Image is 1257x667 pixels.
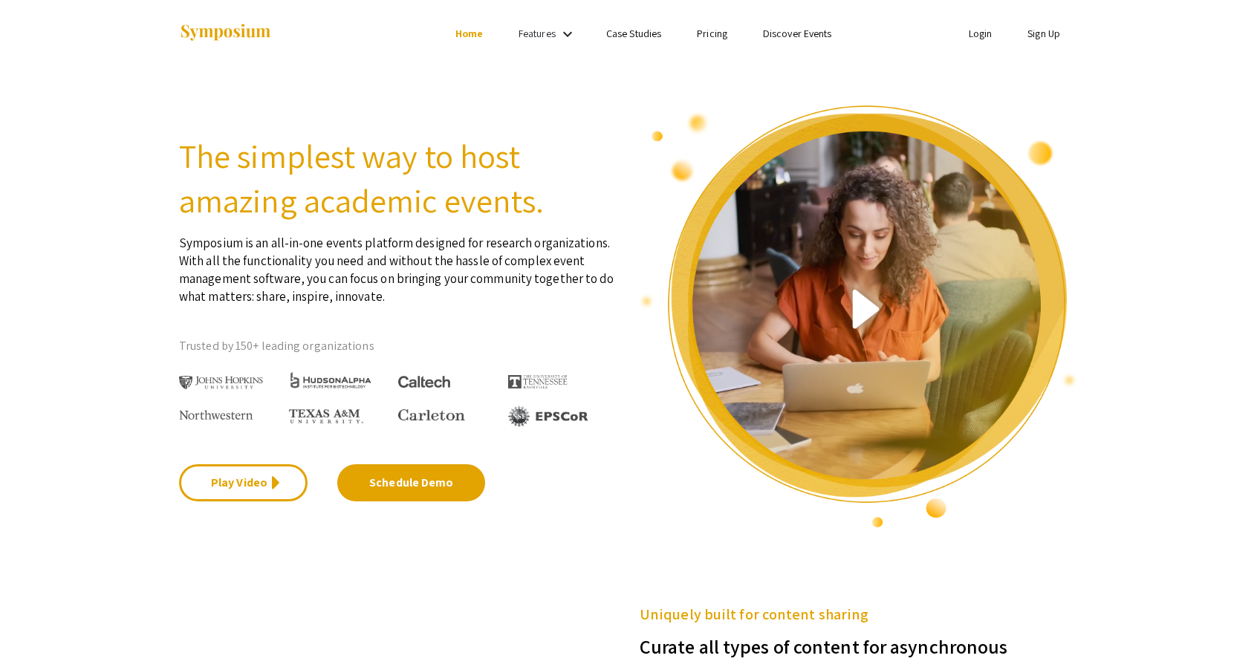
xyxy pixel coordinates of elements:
[179,134,617,223] h2: The simplest way to host amazing academic events.
[559,25,576,43] mat-icon: Expand Features list
[640,603,1078,625] h5: Uniquely built for content sharing
[519,27,556,40] a: Features
[398,409,465,421] img: Carleton
[455,27,483,40] a: Home
[179,464,308,501] a: Play Video
[398,376,450,388] img: Caltech
[697,27,727,40] a: Pricing
[763,27,832,40] a: Discover Events
[179,335,617,357] p: Trusted by 150+ leading organizations
[640,104,1078,529] img: video overview of Symposium
[179,23,272,43] img: Symposium by ForagerOne
[606,27,661,40] a: Case Studies
[179,376,263,390] img: Johns Hopkins University
[289,409,363,424] img: Texas A&M University
[969,27,993,40] a: Login
[289,371,373,388] img: HudsonAlpha
[508,406,590,427] img: EPSCOR
[179,223,617,305] p: Symposium is an all-in-one events platform designed for research organizations. With all the func...
[337,464,485,501] a: Schedule Demo
[508,375,568,388] img: The University of Tennessee
[1027,27,1060,40] a: Sign Up
[179,410,253,419] img: Northwestern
